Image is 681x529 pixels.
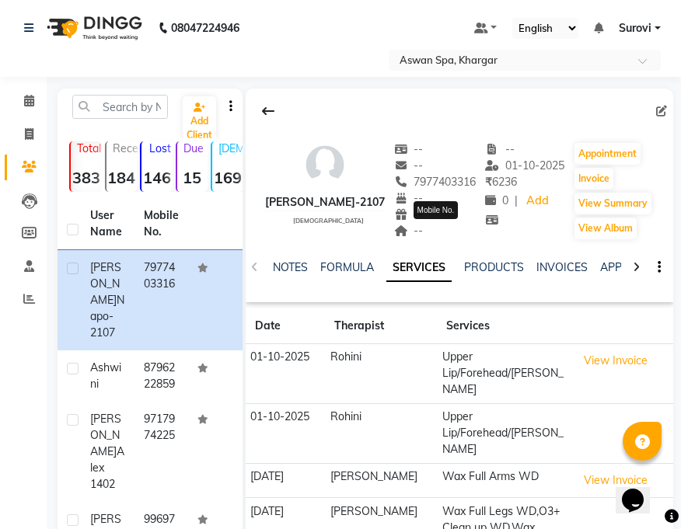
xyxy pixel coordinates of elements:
span: 7977403316 [394,175,477,189]
a: SERVICES [386,254,452,282]
a: FORMULA [320,260,374,274]
td: 9717974225 [134,402,188,502]
button: View Invoice [577,468,655,492]
span: -- [394,191,424,205]
span: -- [485,142,515,156]
a: Add Client [183,96,216,146]
td: 7977403316 [134,250,188,350]
img: avatar [302,141,348,188]
td: 01-10-2025 [246,344,326,404]
td: Rohini [325,403,437,463]
p: Recent [113,141,138,155]
p: Total [77,141,102,155]
p: Due [180,141,208,155]
span: 0 [485,193,508,207]
button: View Summary [574,193,651,214]
span: Napo-2107 [90,293,124,339]
span: 6236 [485,175,517,189]
th: User Name [81,198,134,250]
a: INVOICES [536,260,588,274]
div: [PERSON_NAME]-2107 [265,194,385,211]
p: [DEMOGRAPHIC_DATA] [218,141,243,155]
span: ₹ [485,175,492,189]
strong: 146 [141,168,173,187]
strong: 15 [177,168,208,187]
td: Wax Full Arms WD [437,463,571,498]
strong: 383 [71,168,102,187]
th: Mobile No. [134,198,188,250]
th: Services [437,308,571,344]
button: Invoice [574,168,613,190]
div: Back to Client [252,96,285,126]
td: [DATE] [246,463,326,498]
td: Rohini [325,344,437,404]
span: -- [394,224,424,238]
td: [PERSON_NAME] [325,463,437,498]
a: Add [524,190,551,212]
a: PRODUCTS [464,260,524,274]
td: 8796222859 [134,350,188,402]
b: 08047224946 [171,6,239,50]
a: NOTES [273,260,308,274]
button: Appointment [574,143,641,165]
td: Upper Lip/Forehead/[PERSON_NAME] [437,344,571,404]
th: Therapist [325,308,437,344]
span: 01-10-2025 [485,158,564,172]
button: View Album [574,218,637,239]
span: -- [394,158,424,172]
td: Upper Lip/Forehead/[PERSON_NAME] [437,403,571,463]
span: [DEMOGRAPHIC_DATA] [293,217,364,224]
td: 01-10-2025 [246,403,326,463]
span: Surovi [619,20,651,37]
img: logo [40,6,146,50]
span: [PERSON_NAME] [90,412,121,458]
input: Search by Name/Mobile/Email/Code [72,95,168,119]
span: -- [394,207,424,221]
span: -- [394,142,424,156]
iframe: chat widget [616,467,665,513]
span: Ashwini [90,360,121,391]
p: Lost [148,141,173,155]
th: Date [246,308,326,344]
span: | [515,193,518,209]
strong: 184 [107,168,138,187]
div: Mobile No. [414,201,459,219]
button: View Invoice [577,349,655,373]
span: [PERSON_NAME] [90,260,121,307]
strong: 169 [212,168,243,187]
span: Alex 1402 [90,444,124,491]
